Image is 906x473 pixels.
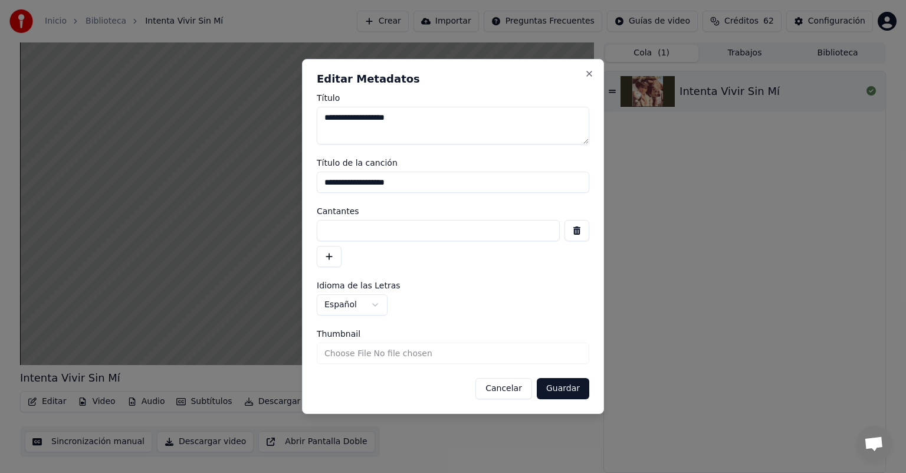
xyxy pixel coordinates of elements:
span: Thumbnail [317,330,360,338]
label: Cantantes [317,207,589,215]
h2: Editar Metadatos [317,74,589,84]
label: Título de la canción [317,159,589,167]
button: Cancelar [475,378,532,399]
button: Guardar [537,378,589,399]
span: Idioma de las Letras [317,281,401,290]
label: Título [317,94,589,102]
